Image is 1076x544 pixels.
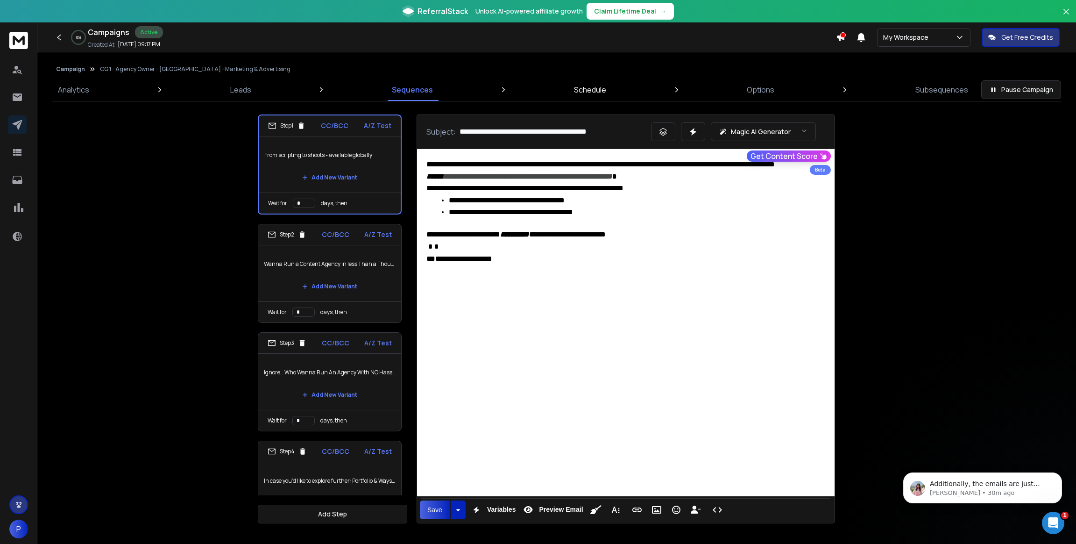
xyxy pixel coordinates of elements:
[982,28,1060,47] button: Get Free Credits
[910,79,974,101] a: Subsequences
[467,501,518,519] button: Variables
[648,501,665,519] button: Insert Image (Ctrl+P)
[268,122,305,130] div: Step 1
[687,501,705,519] button: Insert Unsubscribe Link
[58,84,89,95] p: Analytics
[88,27,129,38] h1: Campaigns
[420,501,450,519] button: Save
[135,26,163,38] div: Active
[981,80,1061,99] button: Pause Campaign
[574,84,606,95] p: Schedule
[268,417,287,424] p: Wait for
[76,35,81,40] p: 0 %
[264,359,396,386] p: Ignore… Who Wanna Run An Agency With NO Hassle Anyways!
[364,447,392,456] p: A/Z Test
[264,251,396,277] p: Wanna Run a Content Agency in less Than a Thousand Dollar?
[100,65,290,73] p: CG 1 - Agency Owner - [GEOGRAPHIC_DATA] - Marketing & Advertising
[56,65,85,73] button: Campaign
[320,308,347,316] p: days, then
[587,3,674,20] button: Claim Lifetime Deal→
[1001,33,1053,42] p: Get Free Credits
[225,79,257,101] a: Leads
[889,453,1076,519] iframe: Intercom notifications message
[258,115,402,215] li: Step1CC/BCCA/Z TestFrom scripting to shoots - available globallyAdd New VariantWait fordays, then
[295,277,365,296] button: Add New Variant
[320,417,347,424] p: days, then
[322,447,349,456] p: CC/BCC
[667,501,685,519] button: Emoticons
[322,338,349,348] p: CC/BCC
[386,79,439,101] a: Sequences
[1061,512,1069,519] span: 1
[485,506,518,514] span: Variables
[1042,512,1064,534] iframe: Intercom live chat
[258,505,407,523] button: Add Step
[915,84,968,95] p: Subsequences
[258,332,402,431] li: Step3CC/BCCA/Z TestIgnore… Who Wanna Run An Agency With NO Hassle Anyways!Add New VariantWait for...
[321,121,348,130] p: CC/BCC
[364,121,391,130] p: A/Z Test
[268,339,306,347] div: Step 3
[364,230,392,239] p: A/Z Test
[258,224,402,323] li: Step2CC/BCCA/Z TestWanna Run a Content Agency in less Than a Thousand Dollar?Add New VariantWait ...
[537,506,585,514] span: Preview Email
[41,36,161,44] p: Message from Lakshita, sent 30m ago
[475,7,583,16] p: Unlock AI-powered affiliate growth
[230,84,251,95] p: Leads
[9,520,28,538] button: P
[418,6,468,17] span: ReferralStack
[264,142,395,168] p: From scripting to shoots - available globally
[628,501,646,519] button: Insert Link (Ctrl+K)
[268,447,307,456] div: Step 4
[747,84,774,95] p: Options
[41,27,156,81] span: Additionally, the emails are just added and have started warming up, I would suggest you warm it ...
[747,150,831,162] button: Get Content Score
[587,501,605,519] button: Clean HTML
[268,308,287,316] p: Wait for
[426,126,456,137] p: Subject:
[883,33,932,42] p: My Workspace
[519,501,585,519] button: Preview Email
[268,230,306,239] div: Step 2
[660,7,666,16] span: →
[392,84,433,95] p: Sequences
[708,501,726,519] button: Code View
[52,79,95,101] a: Analytics
[364,338,392,348] p: A/Z Test
[731,127,791,136] p: Magic AI Generator
[711,122,816,141] button: Magic AI Generator
[568,79,612,101] a: Schedule
[810,165,831,175] div: Beta
[118,41,160,48] p: [DATE] 09:17 PM
[88,41,116,49] p: Created At:
[295,494,365,513] button: Add New Variant
[607,501,624,519] button: More Text
[322,230,349,239] p: CC/BCC
[741,79,780,101] a: Options
[1060,6,1072,28] button: Close banner
[321,200,347,207] p: days, then
[295,168,365,187] button: Add New Variant
[268,200,287,207] p: Wait for
[295,386,365,404] button: Add New Variant
[264,468,396,494] p: In case you’d like to explore further: Portfolio & Ways to Connect
[258,441,402,519] li: Step4CC/BCCA/Z TestIn case you’d like to explore further: Portfolio & Ways to ConnectAdd New Variant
